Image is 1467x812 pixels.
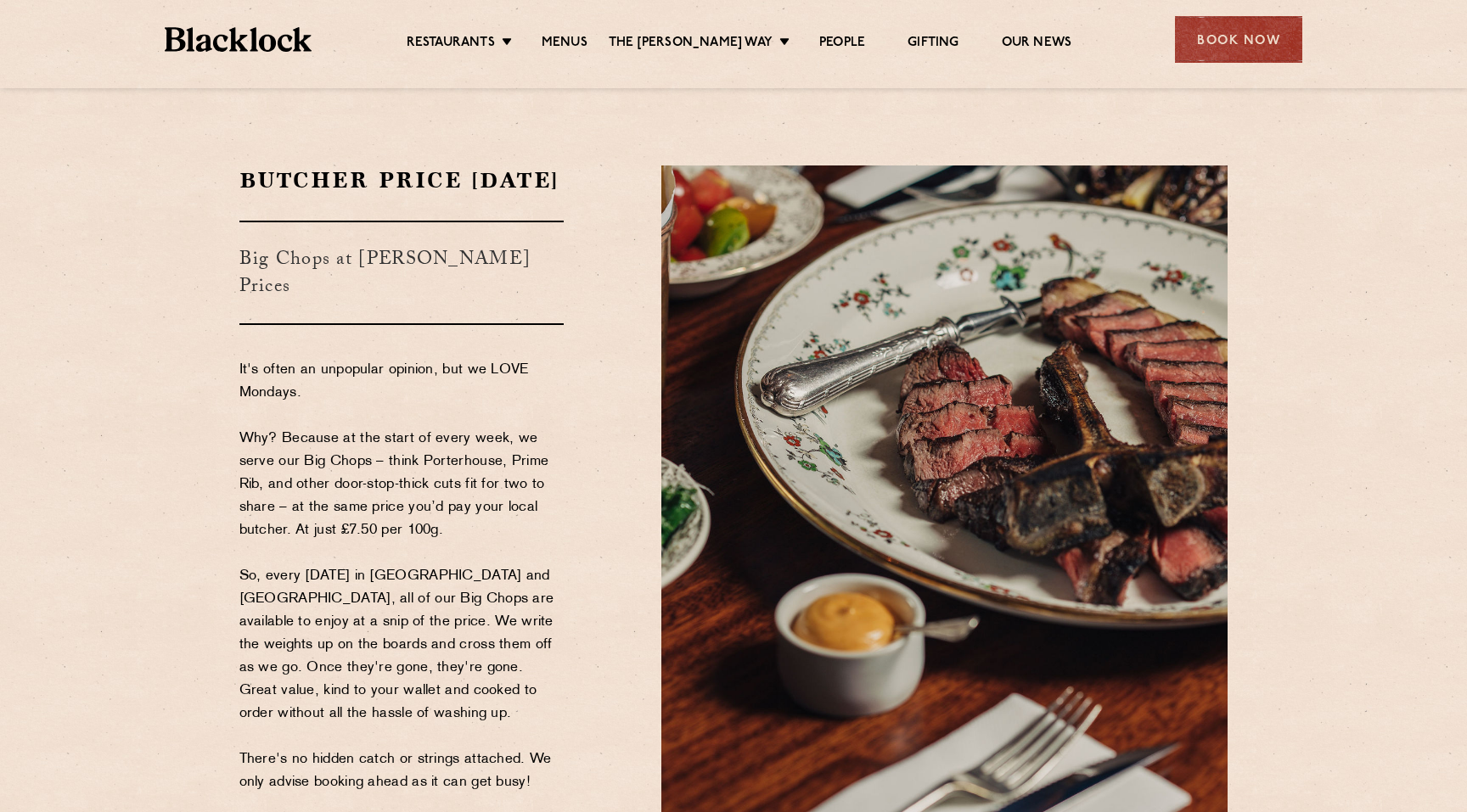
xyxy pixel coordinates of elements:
[609,35,773,53] a: The [PERSON_NAME] Way
[1175,16,1302,63] div: Book Now
[165,27,312,52] img: BL_Textured_Logo-footer-cropped.svg
[239,221,565,325] h3: Big Chops at [PERSON_NAME] Prices
[407,35,495,53] a: Restaurants
[1002,35,1072,53] a: Our News
[239,359,565,794] p: It's often an unpopular opinion, but we LOVE Mondays. Why? Because at the start of every week, we...
[908,35,958,53] a: Gifting
[819,35,865,53] a: People
[542,35,587,53] a: Menus
[239,165,565,195] h2: Butcher Price [DATE]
